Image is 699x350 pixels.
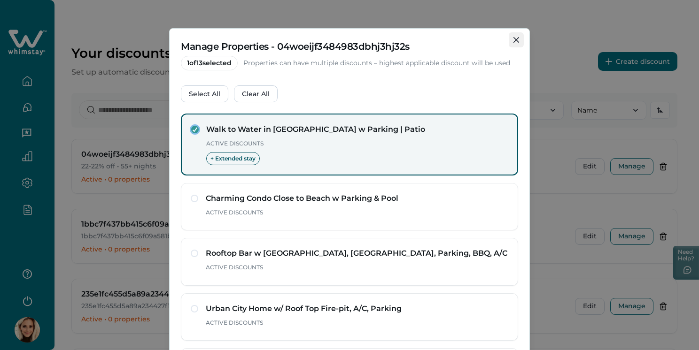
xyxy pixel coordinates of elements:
[181,85,228,102] button: Select All
[206,193,508,204] h4: Charming Condo Close to Beach w Parking & Pool
[206,263,508,272] p: Active Discounts
[206,318,508,327] p: Active Discounts
[206,152,260,165] span: + Extended stay
[181,56,238,70] span: 1 of 13 selected
[243,59,510,68] p: Properties can have multiple discounts – highest applicable discount will be used
[509,32,524,47] button: Close
[206,208,508,217] p: Active Discounts
[206,248,508,259] h4: Rooftop Bar w [GEOGRAPHIC_DATA], [GEOGRAPHIC_DATA], Parking, BBQ, A/C
[206,139,508,148] p: Active Discounts
[181,40,518,53] h2: Manage Properties - 04woeijf3484983dbhj3hj32s
[206,124,508,135] h4: Walk to Water in [GEOGRAPHIC_DATA] w Parking | Patio
[234,85,278,102] button: Clear All
[206,303,508,314] h4: Urban City Home w/ Roof Top Fire-pit, A/C, Parking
